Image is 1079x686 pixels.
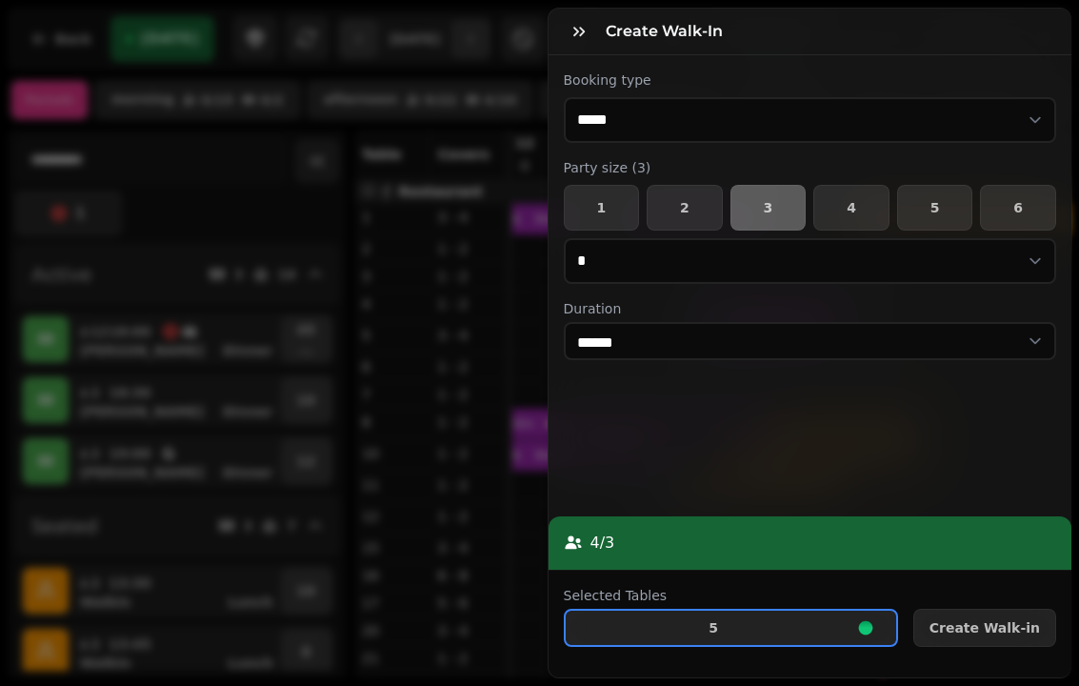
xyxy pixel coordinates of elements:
span: 5 [913,201,957,214]
span: 6 [996,201,1040,214]
label: Duration [564,299,1057,318]
span: 3 [747,201,790,214]
button: 3 [730,185,807,231]
button: 5 [897,185,973,231]
p: 5 [709,621,718,635]
span: 2 [663,201,707,214]
span: Create Walk-in [929,621,1040,635]
label: Selected Tables [564,586,898,605]
button: 6 [980,185,1056,231]
button: 5 [564,609,898,647]
h3: Create Walk-in [606,20,730,43]
p: 4 / 3 [590,532,615,555]
label: Party size ( 3 ) [564,158,1057,177]
button: 1 [564,185,640,231]
button: 4 [813,185,889,231]
button: 2 [647,185,723,231]
label: Booking type [564,71,1057,90]
span: 1 [580,201,624,214]
button: Create Walk-in [913,609,1056,647]
span: 4 [829,201,873,214]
